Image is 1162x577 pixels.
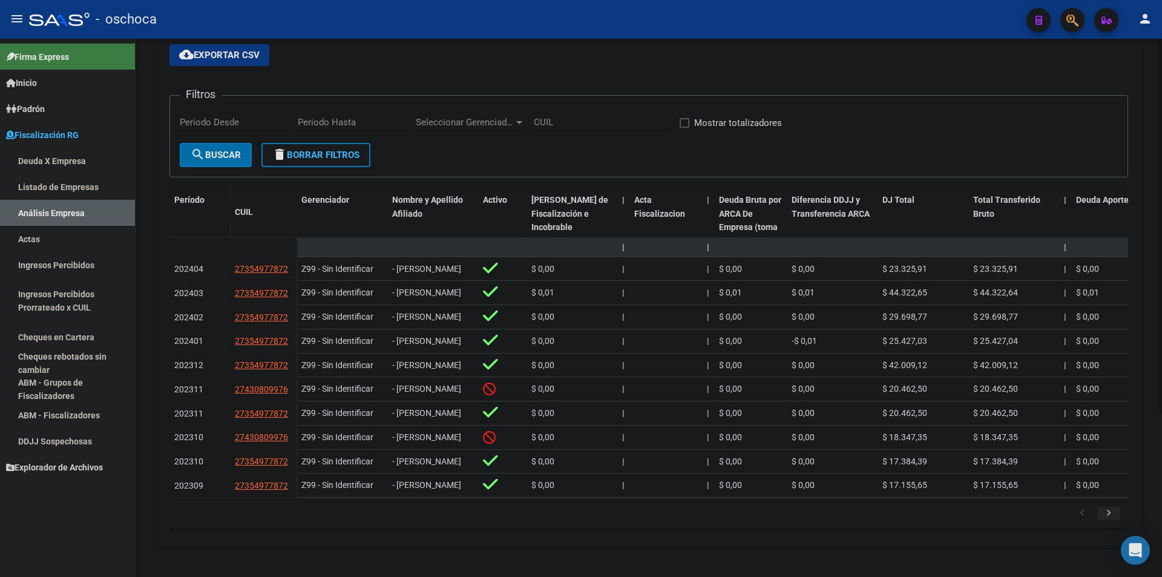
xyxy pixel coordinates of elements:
[235,264,288,274] span: 27354977872
[622,384,624,394] span: |
[1064,242,1066,252] span: |
[1064,408,1066,418] span: |
[174,195,205,205] span: Período
[392,264,461,274] span: - [PERSON_NAME]
[235,288,288,298] span: 27354977872
[973,360,1018,370] span: $ 42.009,12
[392,336,461,346] span: - [PERSON_NAME]
[483,195,507,205] span: Activo
[622,242,625,252] span: |
[531,457,554,466] span: $ 0,00
[973,195,1040,219] span: Total Transferido Bruto
[707,264,709,274] span: |
[973,288,1018,297] span: $ 44.322,64
[235,207,253,217] span: CUIL
[1064,336,1066,346] span: |
[1076,264,1099,274] span: $ 0,00
[301,432,373,442] span: Z99 - Sin Identificar
[1121,536,1150,565] div: Open Intercom Messenger
[707,195,709,205] span: |
[622,336,624,346] span: |
[882,384,927,394] span: $ 20.462,50
[694,116,782,130] span: Mostrar totalizadores
[1097,507,1120,520] a: go to next page
[973,408,1018,418] span: $ 20.462,50
[629,187,702,268] datatable-header-cell: Acta Fiscalizacion
[707,480,709,490] span: |
[235,312,288,322] span: 27354977872
[792,457,815,466] span: $ 0,00
[1064,195,1066,205] span: |
[1076,480,1099,490] span: $ 0,00
[1059,187,1071,268] datatable-header-cell: |
[622,288,624,297] span: |
[6,76,37,90] span: Inicio
[235,360,288,370] span: 27354977872
[792,264,815,274] span: $ 0,00
[787,187,878,268] datatable-header-cell: Diferencia DDJJ y Transferencia ARCA
[527,187,617,268] datatable-header-cell: Deuda Bruta Neto de Fiscalización e Incobrable
[392,312,461,321] span: - [PERSON_NAME]
[174,288,203,298] span: 202403
[1076,457,1099,466] span: $ 0,00
[301,195,349,205] span: Gerenciador
[622,457,624,466] span: |
[179,47,194,62] mat-icon: cloud_download
[6,102,45,116] span: Padrón
[882,195,914,205] span: DJ Total
[96,6,157,33] span: - oschoca
[882,432,927,442] span: $ 18.347,35
[1138,12,1152,26] mat-icon: person
[179,50,260,61] span: Exportar CSV
[235,432,288,442] span: 27430809976
[707,242,709,252] span: |
[792,432,815,442] span: $ 0,00
[6,461,103,474] span: Explorador de Archivos
[174,336,203,346] span: 202401
[174,312,203,322] span: 202402
[719,288,742,297] span: $ 0,01
[707,288,709,297] span: |
[707,457,709,466] span: |
[301,312,373,321] span: Z99 - Sin Identificar
[272,147,287,162] mat-icon: delete
[392,457,461,466] span: - [PERSON_NAME]
[617,187,629,268] datatable-header-cell: |
[169,44,269,66] button: Exportar CSV
[230,199,297,225] datatable-header-cell: CUIL
[719,312,742,321] span: $ 0,00
[531,360,554,370] span: $ 0,00
[531,312,554,321] span: $ 0,00
[174,481,203,490] span: 202309
[180,86,222,103] h3: Filtros
[1064,432,1066,442] span: |
[973,264,1018,274] span: $ 23.325,91
[1076,288,1099,297] span: $ 0,01
[792,195,870,219] span: Diferencia DDJJ y Transferencia ARCA
[174,457,203,466] span: 202310
[719,384,742,394] span: $ 0,00
[392,384,461,394] span: - [PERSON_NAME]
[169,187,230,238] datatable-header-cell: Período
[174,360,203,370] span: 202312
[702,187,714,268] datatable-header-cell: |
[882,480,927,490] span: $ 17.155,65
[1064,457,1066,466] span: |
[1076,336,1099,346] span: $ 0,00
[882,264,927,274] span: $ 23.325,91
[301,384,373,394] span: Z99 - Sin Identificar
[301,408,373,418] span: Z99 - Sin Identificar
[622,408,624,418] span: |
[973,480,1018,490] span: $ 17.155,65
[531,264,554,274] span: $ 0,00
[707,384,709,394] span: |
[1076,360,1099,370] span: $ 0,00
[235,409,288,418] span: 27354977872
[301,457,373,466] span: Z99 - Sin Identificar
[719,408,742,418] span: $ 0,00
[792,384,815,394] span: $ 0,00
[174,264,203,274] span: 202404
[478,187,527,268] datatable-header-cell: Activo
[1064,264,1066,274] span: |
[792,408,815,418] span: $ 0,00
